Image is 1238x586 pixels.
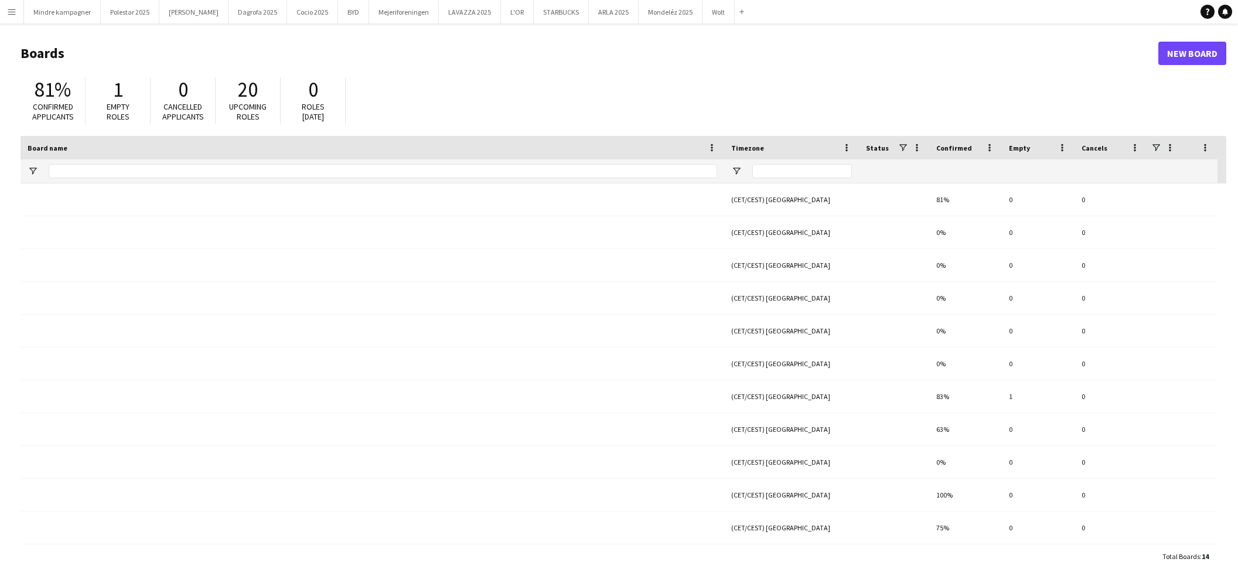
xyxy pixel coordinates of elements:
div: 0 [1002,249,1075,281]
button: Open Filter Menu [28,166,38,176]
div: 0% [929,347,1002,380]
span: 0 [308,77,318,103]
div: (CET/CEST) [GEOGRAPHIC_DATA] [724,249,859,281]
button: Mejeriforeningen [369,1,439,23]
span: Upcoming roles [229,101,267,122]
div: 0% [929,216,1002,248]
div: 63% [929,413,1002,445]
span: Status [866,144,889,152]
div: (CET/CEST) [GEOGRAPHIC_DATA] [724,347,859,380]
div: (CET/CEST) [GEOGRAPHIC_DATA] [724,446,859,478]
button: Polestar 2025 [101,1,159,23]
div: : [1162,545,1209,568]
span: Confirmed applicants [32,101,74,122]
div: (CET/CEST) [GEOGRAPHIC_DATA] [724,380,859,413]
div: 75% [929,512,1002,544]
input: Board name Filter Input [49,164,717,178]
div: 0 [1075,282,1147,314]
div: 100% [929,544,1002,577]
div: 0 [1002,512,1075,544]
button: STARBUCKS [534,1,589,23]
div: (CET/CEST) [GEOGRAPHIC_DATA] [724,282,859,314]
span: 0 [178,77,188,103]
button: LAVAZZA 2025 [439,1,501,23]
div: (CET/CEST) [GEOGRAPHIC_DATA] [724,512,859,544]
div: 0 [1075,544,1147,577]
div: 1 [1002,380,1075,413]
button: [PERSON_NAME] [159,1,228,23]
span: Confirmed [936,144,972,152]
span: Timezone [731,144,764,152]
div: 0 [1075,183,1147,216]
div: 0 [1002,347,1075,380]
button: BYD [338,1,369,23]
h1: Boards [21,45,1158,62]
div: 0 [1075,413,1147,445]
div: 0 [1075,249,1147,281]
div: 0 [1002,315,1075,347]
div: 0 [1002,282,1075,314]
div: 0 [1002,216,1075,248]
span: Empty roles [107,101,129,122]
div: (CET/CEST) [GEOGRAPHIC_DATA] [724,413,859,445]
button: Mondeléz 2025 [639,1,702,23]
div: 81% [929,183,1002,216]
input: Timezone Filter Input [752,164,852,178]
div: 100% [929,479,1002,511]
button: L'OR [501,1,534,23]
span: Empty [1009,144,1030,152]
div: (CET/CEST) [GEOGRAPHIC_DATA] [724,216,859,248]
span: Total Boards [1162,552,1200,561]
button: Wolt [702,1,735,23]
button: Open Filter Menu [731,166,742,176]
div: (CET/CEST) [GEOGRAPHIC_DATA] [724,183,859,216]
span: 1 [113,77,123,103]
a: New Board [1158,42,1226,65]
div: 0 [1002,446,1075,478]
div: 0 [1075,347,1147,380]
div: 0 [1075,216,1147,248]
div: (CET/CEST) [GEOGRAPHIC_DATA] [724,479,859,511]
span: Board name [28,144,67,152]
div: 0% [929,446,1002,478]
button: ARLA 2025 [589,1,639,23]
span: 14 [1202,552,1209,561]
div: 0% [929,315,1002,347]
div: 0 [1075,446,1147,478]
button: Cocio 2025 [287,1,338,23]
span: Cancelled applicants [162,101,204,122]
span: Cancels [1082,144,1107,152]
span: 20 [238,77,258,103]
div: 0 [1075,380,1147,413]
div: 0 [1002,183,1075,216]
button: Dagrofa 2025 [228,1,287,23]
div: 0 [1002,544,1075,577]
div: 0 [1075,479,1147,511]
span: Roles [DATE] [302,101,325,122]
div: 0 [1002,479,1075,511]
div: 0 [1075,512,1147,544]
button: Mindre kampagner [24,1,101,23]
div: 83% [929,380,1002,413]
div: 0% [929,282,1002,314]
div: (CET/CEST) [GEOGRAPHIC_DATA] [724,544,859,577]
span: 81% [35,77,71,103]
div: (CET/CEST) [GEOGRAPHIC_DATA] [724,315,859,347]
div: 0 [1002,413,1075,445]
div: 0% [929,249,1002,281]
div: 0 [1075,315,1147,347]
